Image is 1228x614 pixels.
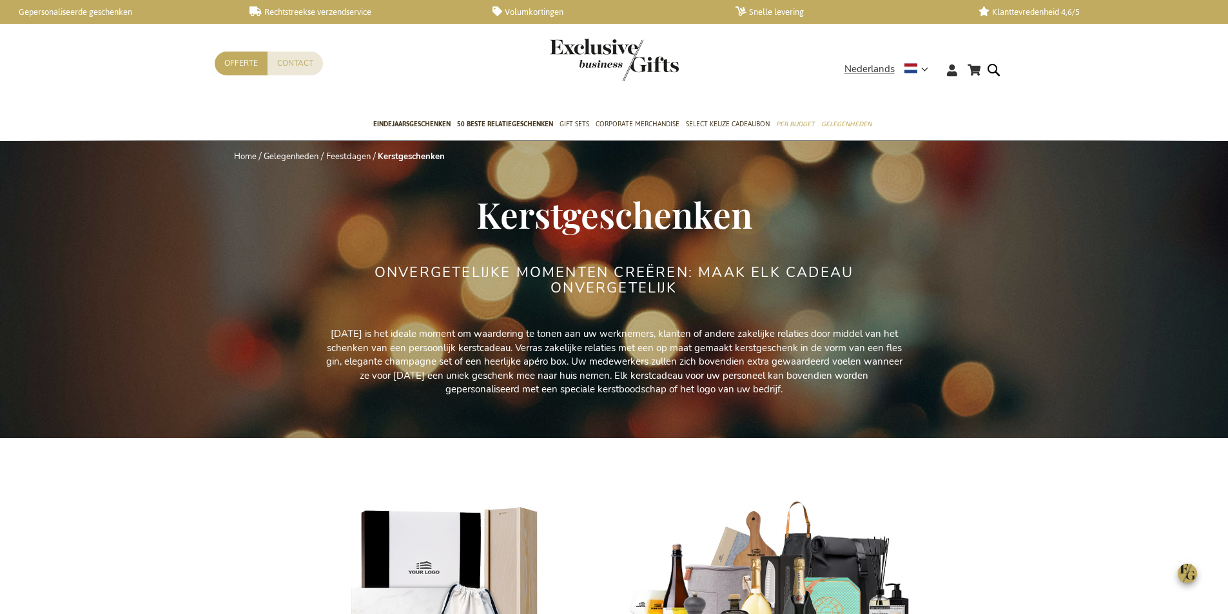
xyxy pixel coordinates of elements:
[550,39,679,81] img: Exclusive Business gifts logo
[215,52,268,75] a: Offerte
[234,151,257,162] a: Home
[736,6,958,17] a: Snelle levering
[373,265,856,296] h2: ONVERGETELIJKE MOMENTEN CREËREN: MAAK ELK CADEAU ONVERGETELIJK
[378,151,445,162] strong: Kerstgeschenken
[550,39,614,81] a: store logo
[821,117,872,131] span: Gelegenheden
[326,151,371,162] a: Feestdagen
[249,6,472,17] a: Rechtstreekse verzendservice
[560,117,589,131] span: Gift Sets
[264,151,318,162] a: Gelegenheden
[373,117,451,131] span: Eindejaarsgeschenken
[457,109,553,141] a: 50 beste relatiegeschenken
[268,52,323,75] a: Contact
[373,109,451,141] a: Eindejaarsgeschenken
[596,117,679,131] span: Corporate Merchandise
[492,6,715,17] a: Volumkortingen
[324,327,904,396] p: [DATE] is het ideale moment om waardering te tonen aan uw werknemers, klanten of andere zakelijke...
[457,117,553,131] span: 50 beste relatiegeschenken
[821,109,872,141] a: Gelegenheden
[476,190,752,238] span: Kerstgeschenken
[686,117,770,131] span: Select Keuze Cadeaubon
[6,6,229,17] a: Gepersonaliseerde geschenken
[844,62,895,77] span: Nederlands
[686,109,770,141] a: Select Keuze Cadeaubon
[979,6,1201,17] a: Klanttevredenheid 4,6/5
[776,109,815,141] a: Per Budget
[776,117,815,131] span: Per Budget
[596,109,679,141] a: Corporate Merchandise
[560,109,589,141] a: Gift Sets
